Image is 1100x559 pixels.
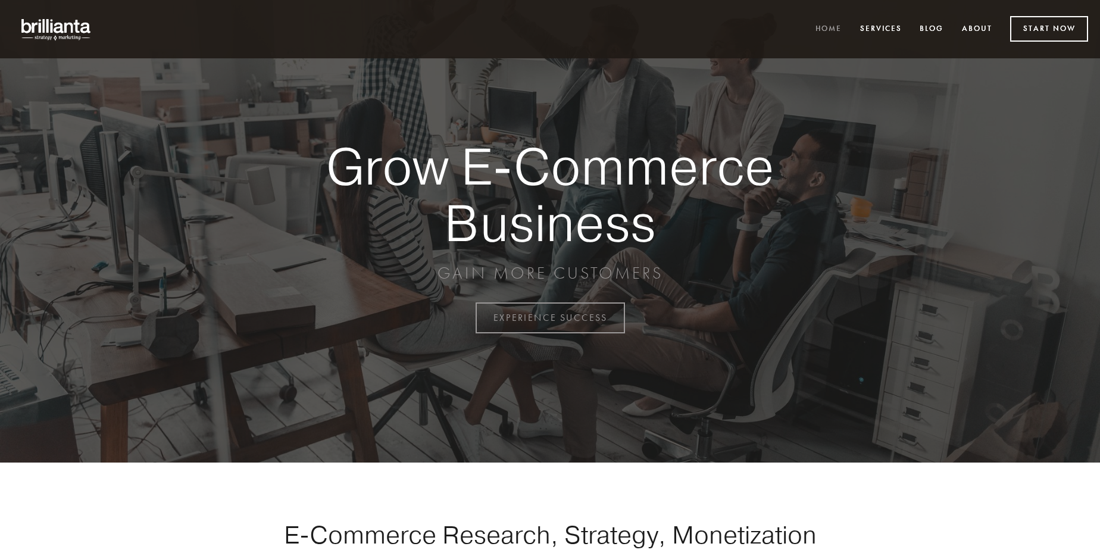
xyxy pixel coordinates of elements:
[476,302,625,333] a: EXPERIENCE SUCCESS
[285,263,815,284] p: GAIN MORE CUSTOMERS
[808,20,849,39] a: Home
[954,20,1000,39] a: About
[852,20,910,39] a: Services
[285,138,815,251] strong: Grow E-Commerce Business
[12,12,101,46] img: brillianta - research, strategy, marketing
[246,520,854,549] h1: E-Commerce Research, Strategy, Monetization
[912,20,951,39] a: Blog
[1010,16,1088,42] a: Start Now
